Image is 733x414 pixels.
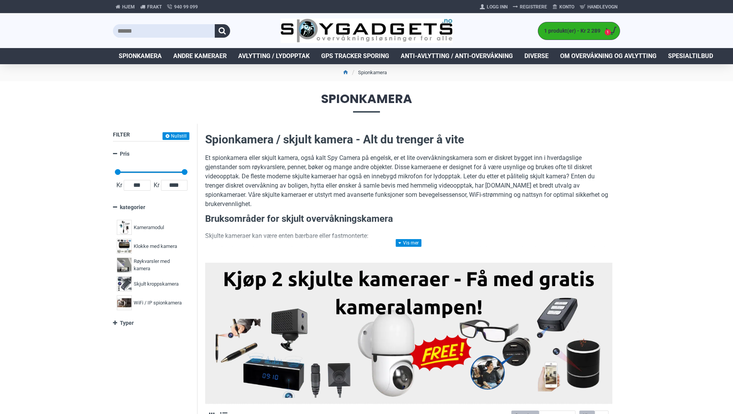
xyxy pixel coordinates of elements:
[173,52,227,61] span: Andre kameraer
[524,52,549,61] span: Diverse
[550,1,577,13] a: Konto
[205,153,612,209] p: Et spionkamera eller skjult kamera, også kalt Spy Camera på engelsk, er et lite overvåkningskamer...
[519,48,554,64] a: Diverse
[205,131,612,148] h2: Spionkamera / skjult kamera - Alt du trenger å vite
[163,132,189,140] button: Nullstill
[401,52,513,61] span: Anti-avlytting / Anti-overvåkning
[167,48,232,64] a: Andre kameraer
[113,93,620,112] span: Spionkamera
[117,258,132,273] img: Røykvarsler med kamera
[321,52,389,61] span: GPS Tracker Sporing
[117,239,132,254] img: Klokke med kamera
[115,181,124,190] span: Kr
[559,3,574,10] span: Konto
[152,181,161,190] span: Kr
[117,220,132,235] img: Kameramodul
[554,48,662,64] a: Om overvåkning og avlytting
[134,224,164,231] span: Kameramodul
[211,267,607,398] img: Kjøp 2 skjulte kameraer – Få med gratis kameralampe!
[117,276,132,291] img: Skjult kroppskamera
[520,3,547,10] span: Registrere
[395,48,519,64] a: Anti-avlytting / Anti-overvåkning
[587,3,617,10] span: Handlevogn
[577,1,620,13] a: Handlevogn
[221,244,612,263] li: Disse kan tas med overalt og brukes til skjult filming i situasjoner der diskresjon er nødvendig ...
[119,52,162,61] span: Spionkamera
[147,3,162,10] span: Frakt
[538,22,620,40] a: 1 produkt(er) - Kr 2 289 1
[605,29,611,36] span: 1
[122,3,135,10] span: Hjem
[221,245,290,253] strong: Bærbare spionkameraer:
[560,52,657,61] span: Om overvåkning og avlytting
[113,147,189,161] a: Pris
[538,27,602,35] span: 1 produkt(er) - Kr 2 289
[477,1,510,13] a: Logg Inn
[113,201,189,214] a: kategorier
[174,3,198,10] span: 940 99 099
[280,18,453,43] img: SpyGadgets.no
[134,243,177,250] span: Klokke med kamera
[113,316,189,330] a: Typer
[510,1,550,13] a: Registrere
[113,48,167,64] a: Spionkamera
[134,299,182,307] span: WiFi / IP spionkamera
[238,52,310,61] span: Avlytting / Lydopptak
[134,280,179,288] span: Skjult kroppskamera
[205,213,612,226] h3: Bruksområder for skjult overvåkningskamera
[134,258,184,273] span: Røykvarsler med kamera
[205,231,612,241] p: Skjulte kameraer kan være enten bærbare eller fastmonterte:
[232,48,315,64] a: Avlytting / Lydopptak
[315,48,395,64] a: GPS Tracker Sporing
[113,131,130,138] span: Filter
[668,52,713,61] span: Spesialtilbud
[487,3,507,10] span: Logg Inn
[117,295,132,310] img: WiFi / IP spionkamera
[662,48,719,64] a: Spesialtilbud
